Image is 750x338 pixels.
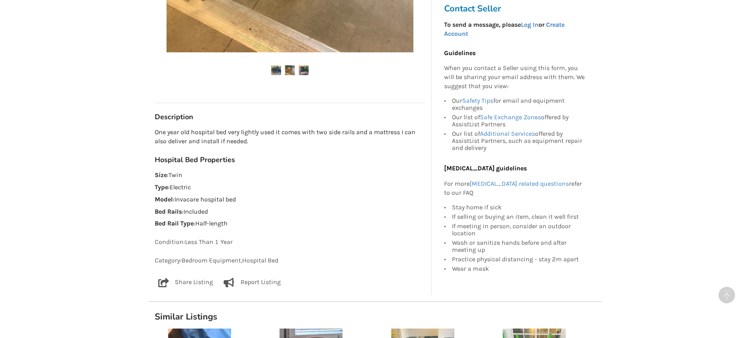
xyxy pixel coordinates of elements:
p: Report Listing [241,278,281,287]
a: Safety Tips [462,97,493,104]
div: If selling or buying an item, clean it well first [452,212,585,222]
p: : Half-length [155,219,425,228]
a: [MEDICAL_DATA] related questions [470,180,569,187]
a: Additional Services [480,130,535,137]
div: Stay home if sick [452,204,585,212]
p: Condition: Less Than 1 Year [155,238,425,247]
strong: Type [155,183,168,191]
p: For more refer to our FAQ [444,179,585,198]
a: Log In [521,21,539,28]
p: : Twin [155,171,425,180]
p: : Invacare hospital bed [155,195,425,204]
p: When you contact a Seller using this form, you will be sharing your email address with them. We s... [444,64,585,91]
p: : Electric [155,183,425,192]
img: hospital bed very lightly used-hospital bed-bedroom equipment-pitt meadows-assistlist-listing [285,65,295,75]
div: Our list of offered by AssistList Partners [452,113,585,129]
p: : Included [155,207,425,216]
a: Safe Exchange Zones [480,113,541,121]
strong: Model [155,196,173,203]
img: hospital bed very lightly used-hospital bed-bedroom equipment-pitt meadows-assistlist-listing [271,65,281,75]
strong: Bed Rails [155,208,182,215]
b: Guidelines [444,49,476,57]
div: Practice physical distancing - stay 2m apart [452,255,585,264]
p: One year old hospital bed very lightly used it comes with two side rails and a mattress I can als... [155,128,425,146]
strong: Bed Rail Type [155,220,194,227]
div: Wear a mask [452,264,585,272]
b: [MEDICAL_DATA] guidelines [444,164,527,172]
h3: Contact Seller [444,3,589,14]
h3: Description [155,113,425,122]
p: Share Listing [175,278,213,287]
p: Category: Bedroom Equipment , Hospital Bed [155,256,425,265]
div: Our for email and equipment exchanges [452,97,585,113]
div: If meeting in person, consider an outdoor location [452,222,585,238]
img: hospital bed very lightly used-hospital bed-bedroom equipment-pitt meadows-assistlist-listing [299,65,309,75]
h1: Similar Listings [148,311,602,322]
strong: To send a message, please or [444,21,565,37]
div: Wash or sanitize hands before and after meeting up [452,238,585,255]
h3: Hospital Bed Properties [155,155,425,164]
strong: Size [155,171,167,179]
div: Our list of offered by AssistList Partners, such as equipment repair and delivery [452,129,585,151]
